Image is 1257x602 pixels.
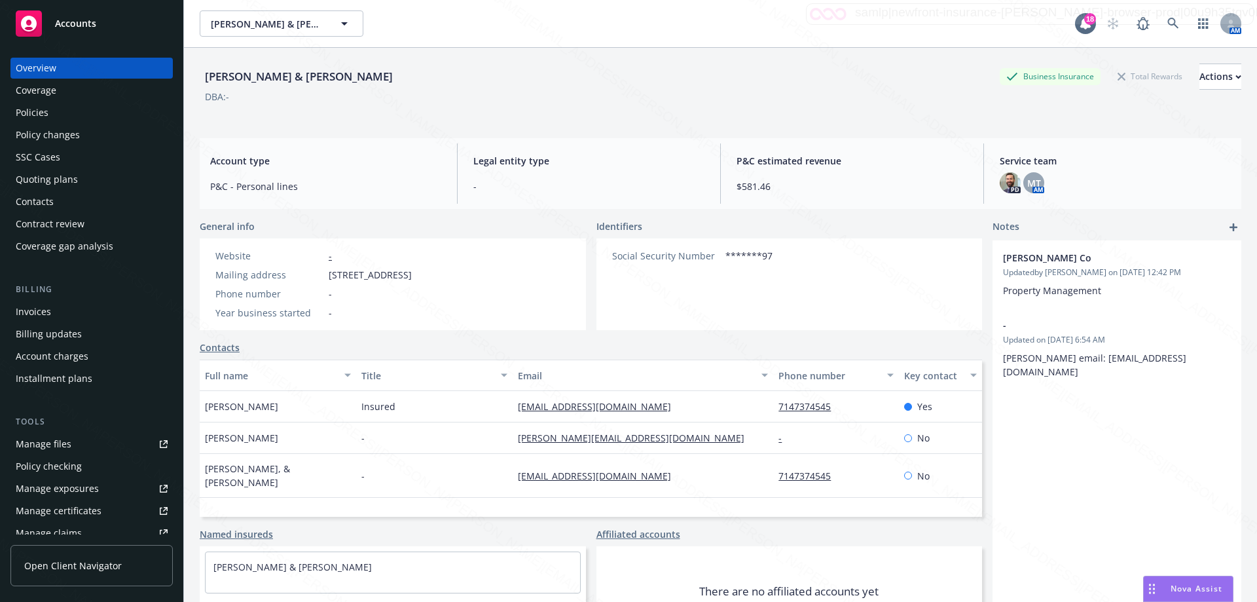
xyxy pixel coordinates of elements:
[200,341,240,354] a: Contacts
[16,147,60,168] div: SSC Cases
[10,523,173,544] a: Manage claims
[513,360,773,391] button: Email
[1003,267,1231,278] span: Updated by [PERSON_NAME] on [DATE] 12:42 PM
[10,478,173,499] a: Manage exposures
[210,154,441,168] span: Account type
[10,169,173,190] a: Quoting plans
[210,179,441,193] span: P&C - Personal lines
[778,369,879,383] div: Phone number
[10,346,173,367] a: Account charges
[16,58,56,79] div: Overview
[10,147,173,168] a: SSC Cases
[10,236,173,257] a: Coverage gap analysis
[917,431,930,445] span: No
[329,287,332,301] span: -
[1084,13,1096,25] div: 18
[1226,219,1241,235] a: add
[16,523,82,544] div: Manage claims
[10,434,173,455] a: Manage files
[778,400,841,413] a: 7147374545
[55,18,96,29] span: Accounts
[1027,176,1041,190] span: MT
[993,308,1241,389] div: -Updated on [DATE] 6:54 AM[PERSON_NAME] email: [EMAIL_ADDRESS][DOMAIN_NAME]
[16,346,88,367] div: Account charges
[213,561,372,573] a: [PERSON_NAME] & [PERSON_NAME]
[10,415,173,428] div: Tools
[16,301,51,322] div: Invoices
[10,324,173,345] a: Billing updates
[737,179,968,193] span: $581.46
[16,102,48,123] div: Policies
[1003,334,1231,346] span: Updated on [DATE] 6:54 AM
[596,527,680,541] a: Affiliated accounts
[16,478,99,499] div: Manage exposures
[200,10,363,37] button: [PERSON_NAME] & [PERSON_NAME]
[10,80,173,101] a: Coverage
[16,236,113,257] div: Coverage gap analysis
[1000,154,1231,168] span: Service team
[16,169,78,190] div: Quoting plans
[699,584,879,599] span: There are no affiliated accounts yet
[329,306,332,320] span: -
[10,5,173,42] a: Accounts
[16,214,84,235] div: Contract review
[1000,172,1021,193] img: photo
[518,400,682,413] a: [EMAIL_ADDRESS][DOMAIN_NAME]
[1160,10,1186,37] a: Search
[215,249,323,263] div: Website
[1003,251,1197,265] span: [PERSON_NAME] Co
[10,500,173,521] a: Manage certificates
[361,469,365,483] span: -
[16,191,54,212] div: Contacts
[1144,576,1160,601] div: Drag to move
[993,240,1241,308] div: [PERSON_NAME] CoUpdatedby [PERSON_NAME] on [DATE] 12:42 PMProperty Management
[10,368,173,389] a: Installment plans
[596,219,642,233] span: Identifiers
[1143,576,1233,602] button: Nova Assist
[215,268,323,282] div: Mailing address
[778,470,841,482] a: 7147374545
[10,102,173,123] a: Policies
[329,250,332,262] a: -
[205,369,337,383] div: Full name
[10,58,173,79] a: Overview
[1199,64,1241,89] div: Actions
[1199,64,1241,90] button: Actions
[1100,10,1126,37] a: Start snowing
[10,124,173,145] a: Policy changes
[917,400,932,413] span: Yes
[1130,10,1156,37] a: Report a Bug
[10,301,173,322] a: Invoices
[361,400,395,413] span: Insured
[16,80,56,101] div: Coverage
[205,90,229,103] div: DBA: -
[518,432,755,444] a: [PERSON_NAME][EMAIL_ADDRESS][DOMAIN_NAME]
[16,500,101,521] div: Manage certificates
[329,268,412,282] span: [STREET_ADDRESS]
[200,527,273,541] a: Named insureds
[473,179,704,193] span: -
[205,462,351,489] span: [PERSON_NAME], & [PERSON_NAME]
[16,324,82,345] div: Billing updates
[10,283,173,296] div: Billing
[1003,318,1197,332] span: -
[778,432,792,444] a: -
[356,360,513,391] button: Title
[211,17,324,31] span: [PERSON_NAME] & [PERSON_NAME]
[612,249,720,263] div: Social Security Number
[200,360,356,391] button: Full name
[24,559,122,573] span: Open Client Navigator
[1111,68,1189,85] div: Total Rewards
[899,360,982,391] button: Key contact
[200,219,255,233] span: General info
[16,434,71,455] div: Manage files
[205,431,278,445] span: [PERSON_NAME]
[16,456,82,477] div: Policy checking
[1171,583,1222,594] span: Nova Assist
[215,287,323,301] div: Phone number
[518,369,754,383] div: Email
[1003,284,1101,297] span: Property Management
[1003,352,1186,378] span: [PERSON_NAME] email: [EMAIL_ADDRESS][DOMAIN_NAME]
[16,368,92,389] div: Installment plans
[904,369,962,383] div: Key contact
